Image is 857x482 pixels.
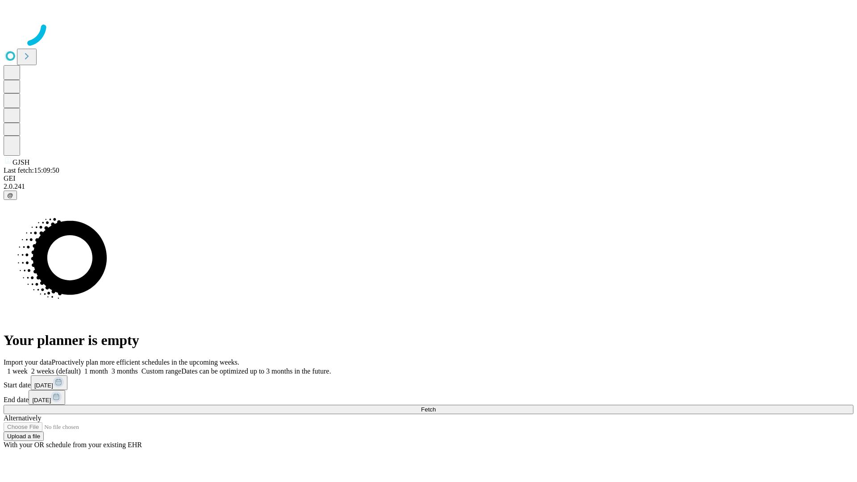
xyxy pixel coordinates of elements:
[4,405,853,414] button: Fetch
[34,382,53,389] span: [DATE]
[4,332,853,349] h1: Your planner is empty
[4,390,853,405] div: End date
[112,367,138,375] span: 3 months
[4,166,59,174] span: Last fetch: 15:09:50
[4,432,44,441] button: Upload a file
[52,358,239,366] span: Proactively plan more efficient schedules in the upcoming weeks.
[181,367,331,375] span: Dates can be optimized up to 3 months in the future.
[31,375,67,390] button: [DATE]
[4,414,41,422] span: Alternatively
[4,183,853,191] div: 2.0.241
[32,397,51,403] span: [DATE]
[4,358,52,366] span: Import your data
[4,191,17,200] button: @
[12,158,29,166] span: GJSH
[4,175,853,183] div: GEI
[7,367,28,375] span: 1 week
[84,367,108,375] span: 1 month
[31,367,81,375] span: 2 weeks (default)
[7,192,13,199] span: @
[141,367,181,375] span: Custom range
[421,406,436,413] span: Fetch
[4,375,853,390] div: Start date
[4,441,142,449] span: With your OR schedule from your existing EHR
[29,390,65,405] button: [DATE]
